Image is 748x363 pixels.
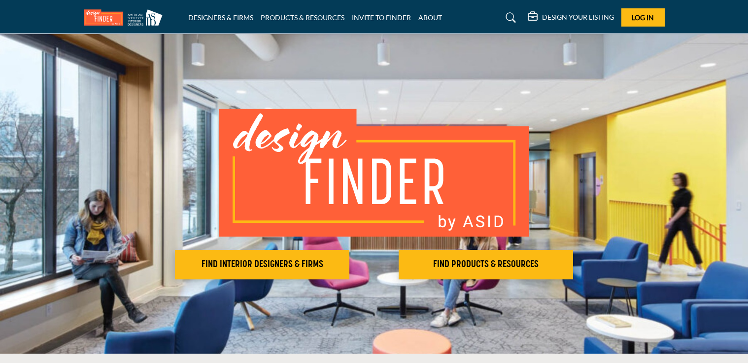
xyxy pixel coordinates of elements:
a: DESIGNERS & FIRMS [188,13,253,22]
a: INVITE TO FINDER [352,13,411,22]
a: PRODUCTS & RESOURCES [261,13,344,22]
span: Log In [632,13,654,22]
h2: FIND INTERIOR DESIGNERS & FIRMS [178,259,346,271]
button: FIND PRODUCTS & RESOURCES [399,250,573,279]
img: image [219,109,529,237]
button: FIND INTERIOR DESIGNERS & FIRMS [175,250,349,279]
h5: DESIGN YOUR LISTING [542,13,614,22]
h2: FIND PRODUCTS & RESOURCES [402,259,570,271]
img: Site Logo [84,9,168,26]
button: Log In [621,8,665,27]
a: ABOUT [418,13,442,22]
div: DESIGN YOUR LISTING [528,12,614,24]
a: Search [496,10,522,26]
